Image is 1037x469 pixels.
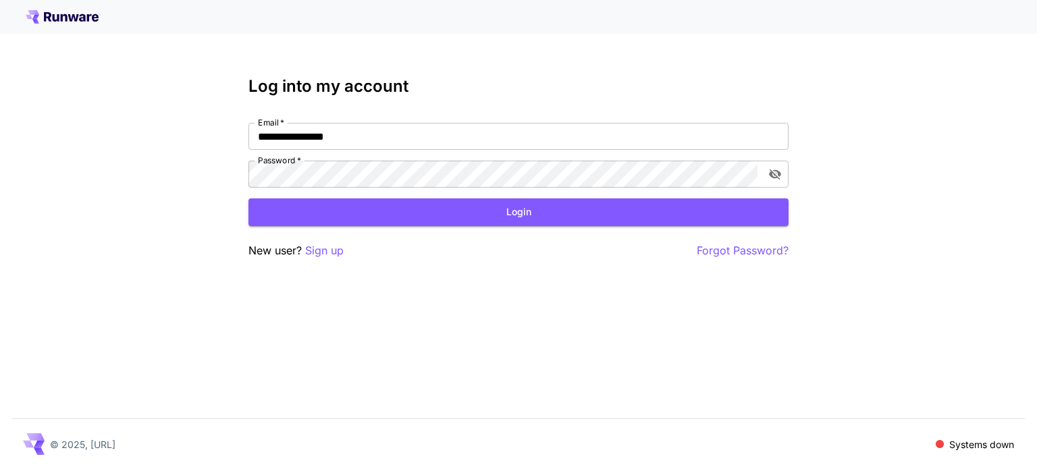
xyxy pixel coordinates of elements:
p: © 2025, [URL] [50,437,115,451]
h3: Log into my account [248,77,789,96]
button: Sign up [305,242,344,259]
button: Forgot Password? [697,242,789,259]
button: toggle password visibility [763,162,787,186]
label: Password [258,155,301,166]
p: New user? [248,242,344,259]
button: Login [248,198,789,226]
label: Email [258,117,284,128]
p: Systems down [949,437,1014,451]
